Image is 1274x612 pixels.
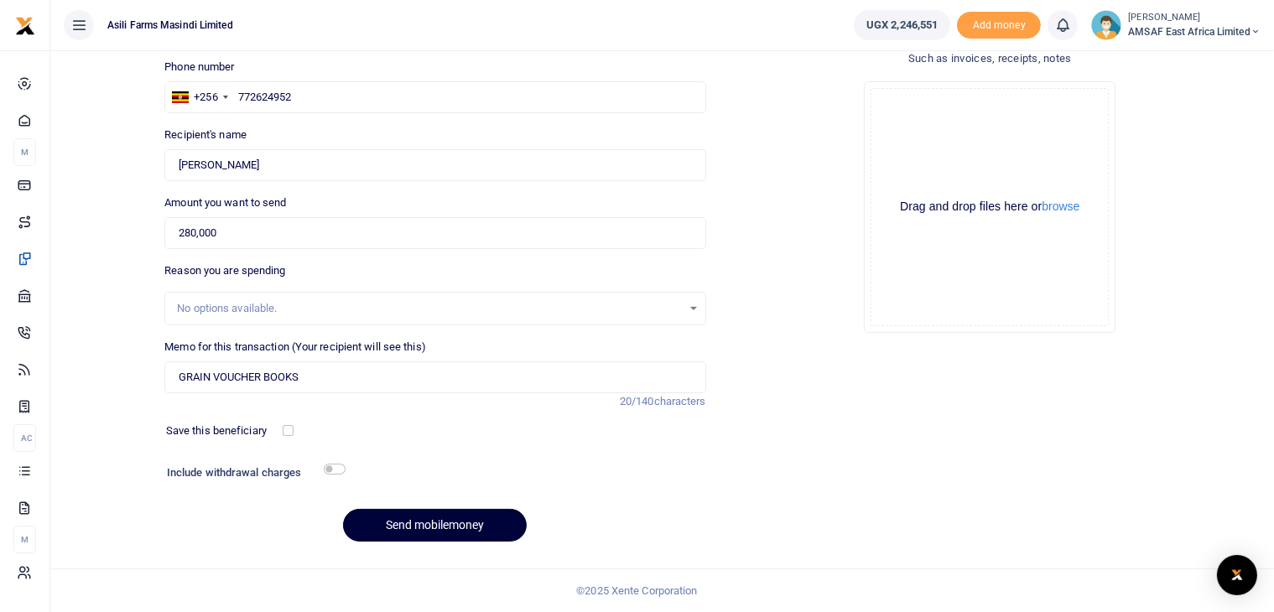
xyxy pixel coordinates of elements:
[871,199,1108,215] div: Drag and drop files here or
[1128,11,1261,25] small: [PERSON_NAME]
[15,18,35,31] a: logo-small logo-large logo-large
[864,81,1115,333] div: File Uploader
[957,12,1041,39] li: Toup your wallet
[194,89,217,106] div: +256
[957,18,1041,30] a: Add money
[957,12,1041,39] span: Add money
[1217,555,1257,595] div: Open Intercom Messenger
[343,509,527,542] button: Send mobilemoney
[164,194,286,211] label: Amount you want to send
[164,262,285,279] label: Reason you are spending
[15,16,35,36] img: logo-small
[164,127,247,143] label: Recipient's name
[13,526,36,553] li: M
[1091,10,1261,40] a: profile-user [PERSON_NAME] AMSAF East Africa Limited
[164,149,705,181] input: Loading name...
[164,217,705,249] input: UGX
[164,81,705,113] input: Enter phone number
[166,423,267,439] label: Save this beneficiary
[1042,200,1079,212] button: browse
[101,18,240,33] span: Asili Farms Masindi Limited
[654,395,706,407] span: characters
[13,424,36,452] li: Ac
[866,17,938,34] span: UGX 2,246,551
[177,300,681,317] div: No options available.
[1091,10,1121,40] img: profile-user
[167,466,338,480] h6: Include withdrawal charges
[164,361,705,393] input: Enter extra information
[854,10,950,40] a: UGX 2,246,551
[164,59,234,75] label: Phone number
[13,138,36,166] li: M
[164,339,426,355] label: Memo for this transaction (Your recipient will see this)
[165,82,232,112] div: Uganda: +256
[720,49,1261,68] h4: Such as invoices, receipts, notes
[1128,24,1261,39] span: AMSAF East Africa Limited
[847,10,957,40] li: Wallet ballance
[620,395,654,407] span: 20/140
